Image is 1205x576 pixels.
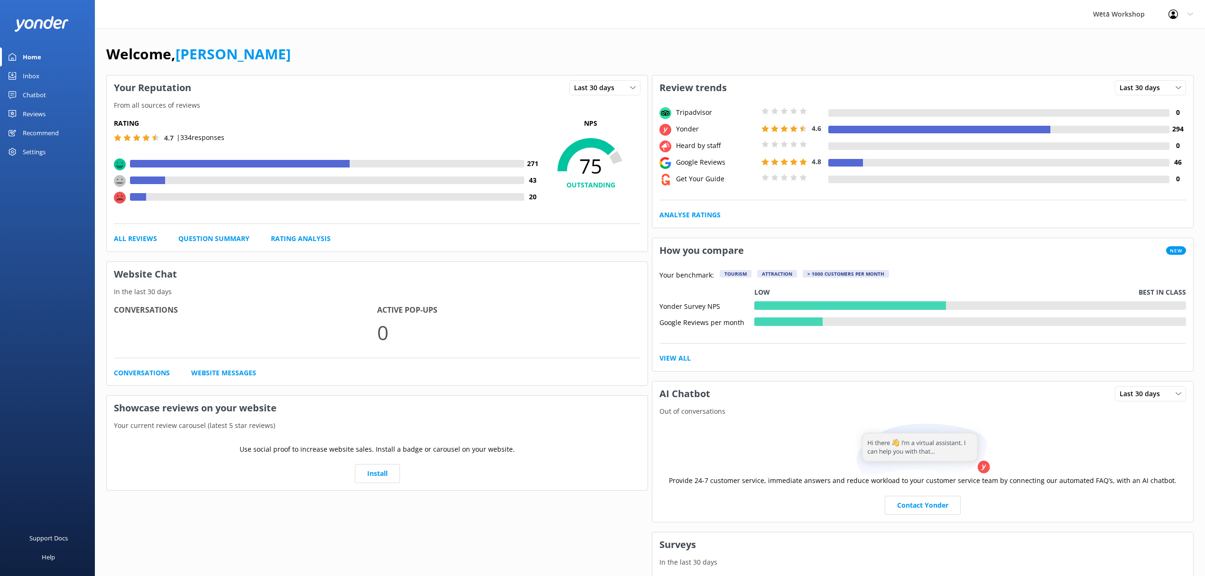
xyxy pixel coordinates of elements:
[659,301,754,310] div: Yonder Survey NPS
[1169,174,1186,184] h4: 0
[1169,124,1186,134] h4: 294
[659,210,721,220] a: Analyse Ratings
[674,157,759,167] div: Google Reviews
[1120,389,1166,399] span: Last 30 days
[652,381,717,406] h3: AI Chatbot
[1139,287,1186,297] p: Best in class
[812,124,821,133] span: 4.6
[23,66,39,85] div: Inbox
[23,123,59,142] div: Recommend
[674,107,759,118] div: Tripadvisor
[107,100,648,111] p: From all sources of reviews
[885,496,961,515] a: Contact Yonder
[1166,246,1186,255] span: New
[23,104,46,123] div: Reviews
[803,270,889,278] div: > 1000 customers per month
[107,396,648,420] h3: Showcase reviews on your website
[754,287,770,297] p: Low
[271,233,331,244] a: Rating Analysis
[178,233,250,244] a: Question Summary
[1120,83,1166,93] span: Last 30 days
[652,532,1193,557] h3: Surveys
[652,557,1193,567] p: In the last 30 days
[524,158,541,169] h4: 271
[23,142,46,161] div: Settings
[114,304,377,316] h4: Conversations
[669,475,1177,486] p: Provide 24-7 customer service, immediate answers and reduce workload to your customer service tea...
[107,287,648,297] p: In the last 30 days
[720,270,751,278] div: Tourism
[541,154,640,178] span: 75
[652,238,751,263] h3: How you compare
[176,132,224,143] p: | 334 responses
[176,44,291,64] a: [PERSON_NAME]
[854,424,992,475] img: assistant...
[1169,107,1186,118] h4: 0
[29,529,68,548] div: Support Docs
[114,233,157,244] a: All Reviews
[377,316,640,348] p: 0
[240,444,515,455] p: Use social proof to increase website sales. Install a badge or carousel on your website.
[541,118,640,129] p: NPS
[1169,140,1186,151] h4: 0
[355,464,400,483] a: Install
[757,270,797,278] div: Attraction
[377,304,640,316] h4: Active Pop-ups
[164,133,174,142] span: 4.7
[524,192,541,202] h4: 20
[674,174,759,184] div: Get Your Guide
[652,406,1193,417] p: Out of conversations
[107,75,198,100] h3: Your Reputation
[674,140,759,151] div: Heard by staff
[114,118,541,129] h5: Rating
[23,47,41,66] div: Home
[107,420,648,431] p: Your current review carousel (latest 5 star reviews)
[107,262,648,287] h3: Website Chat
[541,180,640,190] h4: OUTSTANDING
[42,548,55,567] div: Help
[114,368,170,378] a: Conversations
[659,353,691,363] a: View All
[1169,157,1186,167] h4: 46
[23,85,46,104] div: Chatbot
[524,175,541,186] h4: 43
[191,368,256,378] a: Website Messages
[652,75,734,100] h3: Review trends
[674,124,759,134] div: Yonder
[812,157,821,166] span: 4.8
[574,83,620,93] span: Last 30 days
[106,43,291,65] h1: Welcome,
[659,317,754,326] div: Google Reviews per month
[659,270,714,281] p: Your benchmark:
[14,16,69,32] img: yonder-white-logo.png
